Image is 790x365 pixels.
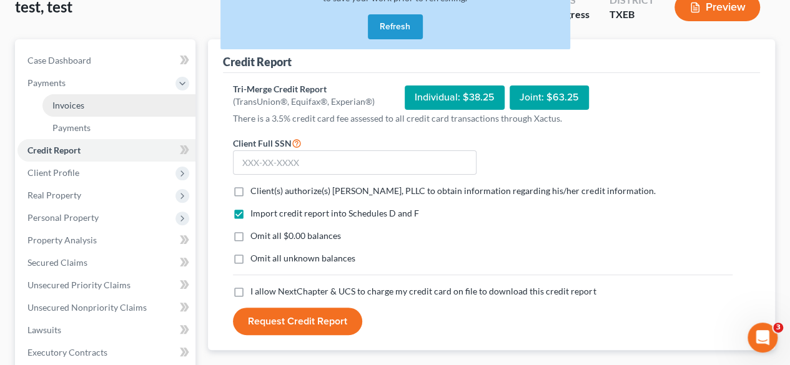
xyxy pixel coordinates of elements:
[27,212,99,223] span: Personal Property
[233,308,362,335] button: Request Credit Report
[233,150,476,175] input: XXX-XX-XXXX
[510,85,589,110] div: Joint: $63.25
[368,14,423,39] button: Refresh
[27,145,81,155] span: Credit Report
[250,230,341,241] span: Omit all $0.00 balances
[405,85,505,110] div: Individual: $38.25
[27,302,147,313] span: Unsecured Nonpriority Claims
[17,49,195,72] a: Case Dashboard
[17,296,195,319] a: Unsecured Nonpriority Claims
[17,139,195,162] a: Credit Report
[223,54,292,69] div: Credit Report
[233,95,375,108] div: (TransUnion®, Equifax®, Experian®)
[17,251,195,274] a: Secured Claims
[27,77,66,88] span: Payments
[250,253,355,263] span: Omit all unknown balances
[27,257,87,268] span: Secured Claims
[610,7,654,22] div: TXEB
[27,55,91,66] span: Case Dashboard
[27,167,79,178] span: Client Profile
[233,83,375,95] div: Tri-Merge Credit Report
[27,235,97,245] span: Property Analysis
[773,323,783,333] span: 3
[233,112,733,125] p: There is a 3.5% credit card fee assessed to all credit card transactions through Xactus.
[250,208,419,218] span: Import credit report into Schedules D and F
[27,280,131,290] span: Unsecured Priority Claims
[52,122,91,133] span: Payments
[42,117,195,139] a: Payments
[250,286,596,296] span: I allow NextChapter & UCS to charge my credit card on file to download this credit report
[17,274,195,296] a: Unsecured Priority Claims
[233,138,292,148] span: Client Full SSN
[27,324,61,335] span: Lawsuits
[52,100,84,110] span: Invoices
[27,190,81,200] span: Real Property
[250,185,655,196] span: Client(s) authorize(s) [PERSON_NAME], PLLC to obtain information regarding his/her credit informa...
[42,94,195,117] a: Invoices
[748,323,778,353] iframe: Intercom live chat
[27,347,107,358] span: Executory Contracts
[17,341,195,364] a: Executory Contracts
[17,319,195,341] a: Lawsuits
[17,229,195,251] a: Property Analysis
